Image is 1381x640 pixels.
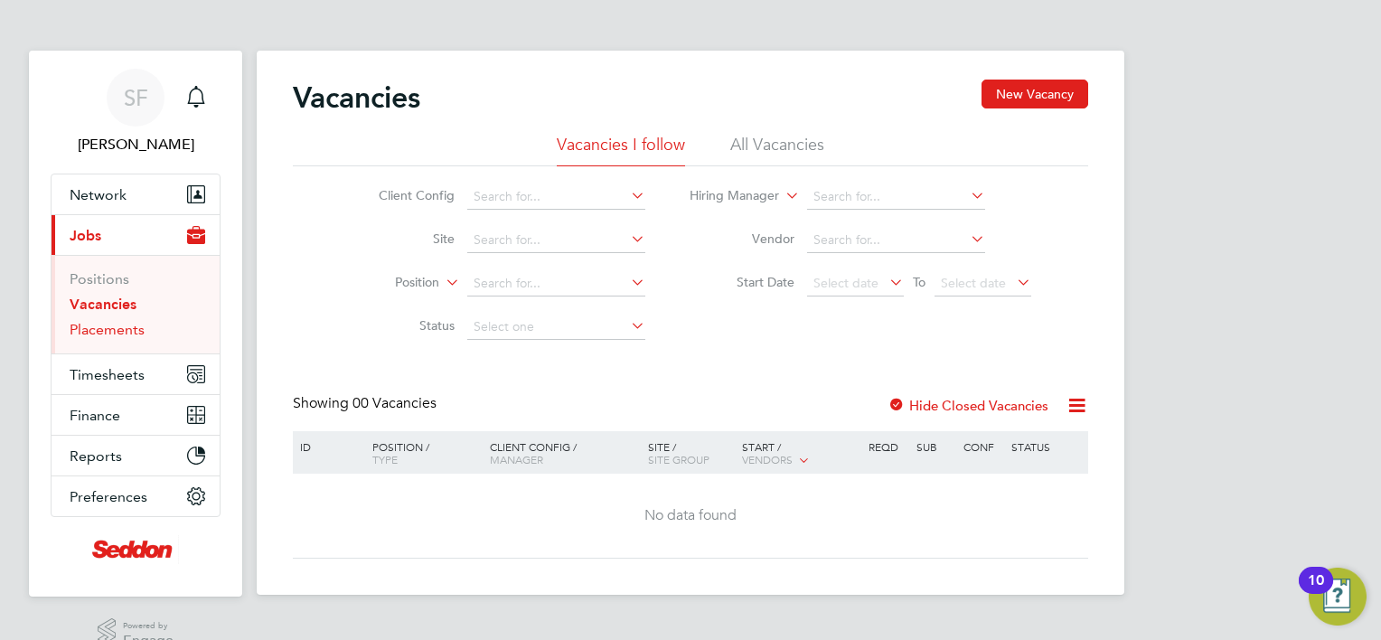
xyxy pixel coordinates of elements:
a: Vacancies [70,296,136,313]
a: Placements [70,321,145,338]
label: Site [351,231,455,247]
li: All Vacancies [730,134,824,166]
div: 10 [1308,580,1324,604]
span: Site Group [648,452,709,466]
a: Positions [70,270,129,287]
button: Network [52,174,220,214]
span: Reports [70,447,122,465]
label: Status [351,317,455,334]
span: SF [124,86,148,109]
div: Showing [293,394,440,413]
button: Jobs [52,215,220,255]
span: Type [372,452,398,466]
input: Search for... [467,184,645,210]
button: Finance [52,395,220,435]
span: Powered by [123,618,174,634]
button: Preferences [52,476,220,516]
span: Vendors [742,452,793,466]
div: Reqd [864,431,911,462]
span: Select date [813,275,878,291]
input: Select one [467,315,645,340]
a: SF[PERSON_NAME] [51,69,221,155]
span: Jobs [70,227,101,244]
span: Network [70,186,127,203]
div: No data found [296,506,1085,525]
label: Start Date [690,274,794,290]
label: Position [335,274,439,292]
div: Position / [359,431,485,475]
input: Search for... [467,228,645,253]
a: Go to home page [51,535,221,564]
span: Stephen Foster [51,134,221,155]
h2: Vacancies [293,80,420,116]
div: Start / [737,431,864,476]
input: Search for... [807,184,985,210]
span: To [907,270,931,294]
span: Finance [70,407,120,424]
button: Timesheets [52,354,220,394]
span: Select date [941,275,1006,291]
div: Jobs [52,255,220,353]
button: New Vacancy [982,80,1088,108]
div: Sub [912,431,959,462]
div: Client Config / [485,431,644,475]
img: seddonconstruction-logo-retina.png [92,535,179,564]
input: Search for... [807,228,985,253]
button: Reports [52,436,220,475]
label: Vendor [690,231,794,247]
div: Status [1007,431,1085,462]
div: Conf [959,431,1006,462]
nav: Main navigation [29,51,242,597]
label: Hiring Manager [675,187,779,205]
div: Site / [644,431,738,475]
button: Open Resource Center, 10 new notifications [1309,568,1367,626]
span: Manager [490,452,543,466]
span: Timesheets [70,366,145,383]
label: Client Config [351,187,455,203]
label: Hide Closed Vacancies [888,397,1048,414]
input: Search for... [467,271,645,296]
span: Preferences [70,488,147,505]
li: Vacancies I follow [557,134,685,166]
div: ID [296,431,359,462]
span: 00 Vacancies [352,394,437,412]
